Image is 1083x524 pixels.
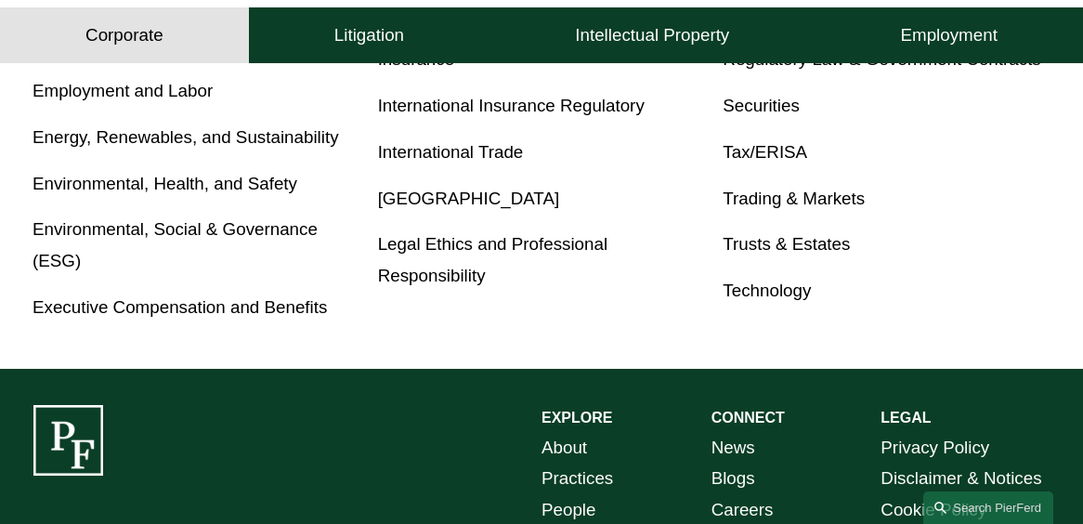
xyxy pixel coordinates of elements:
a: Environmental, Health, and Safety [33,174,297,193]
a: Technology [723,281,811,300]
h4: Intellectual Property [575,24,729,46]
a: Practices [541,463,613,494]
h4: Employment [900,24,997,46]
a: Employment and Labor [33,81,213,100]
a: International Trade [378,142,524,162]
strong: EXPLORE [541,410,612,426]
a: Insurance [378,49,454,69]
a: Privacy Policy [881,432,989,464]
a: Trusts & Estates [723,234,850,254]
h4: Corporate [85,24,163,46]
strong: LEGAL [881,410,931,426]
a: Regulatory Law & Government Contracts [723,49,1040,69]
strong: CONNECT [711,410,785,426]
a: About [541,432,587,464]
h4: Litigation [334,24,404,46]
a: Trading & Markets [723,189,865,208]
a: Environmental, Social & Governance (ESG) [33,219,318,270]
a: Executive Compensation and Benefits [33,297,327,317]
a: Securities [723,96,799,115]
a: Legal Ethics and Professional Responsibility [378,234,607,285]
a: Tax/ERISA [723,142,807,162]
a: News [711,432,755,464]
a: Blogs [711,463,755,494]
a: International Insurance Regulatory [378,96,645,115]
a: Disclaimer & Notices [881,463,1041,494]
a: [GEOGRAPHIC_DATA] [378,189,560,208]
a: Energy, Renewables, and Sustainability [33,127,339,147]
a: Search this site [923,491,1053,524]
